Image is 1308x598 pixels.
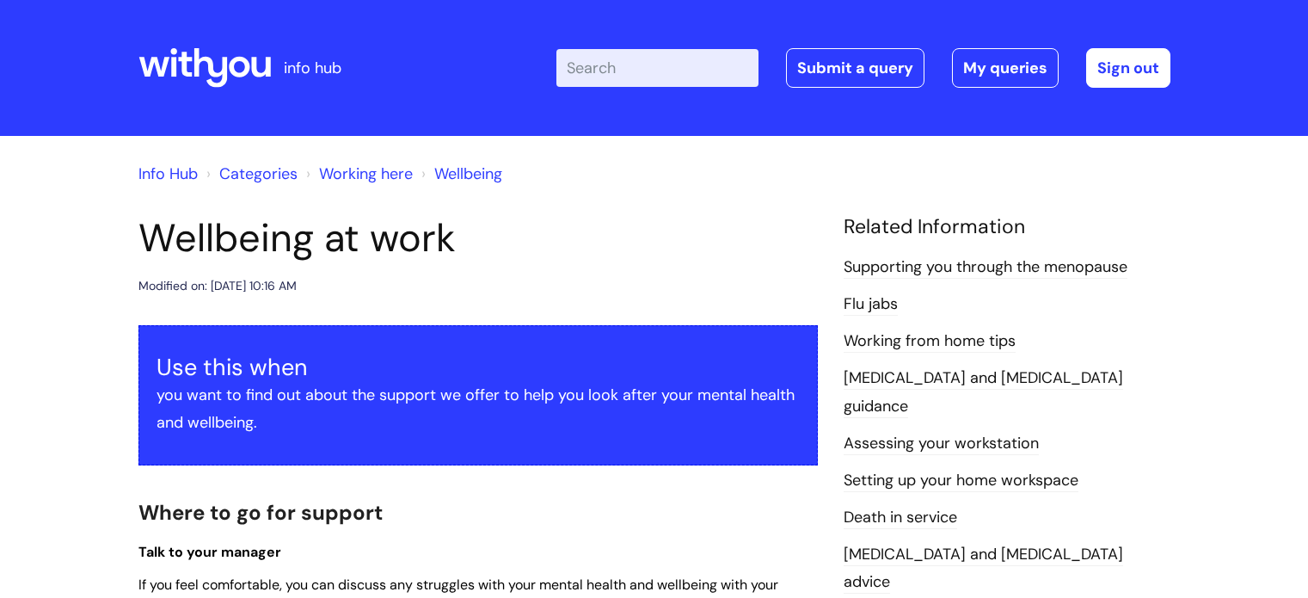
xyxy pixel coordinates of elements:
input: Search [556,49,758,87]
div: | - [556,48,1170,88]
a: [MEDICAL_DATA] and [MEDICAL_DATA] guidance [844,367,1123,417]
p: info hub [284,54,341,82]
a: Working from home tips [844,330,1016,353]
a: Death in service [844,507,957,529]
a: Info Hub [138,163,198,184]
li: Working here [302,160,413,188]
a: Assessing your workstation [844,433,1039,455]
a: My queries [952,48,1059,88]
span: Talk to your manager [138,543,281,561]
li: Solution home [202,160,298,188]
h1: Wellbeing at work [138,215,818,262]
a: Categories [219,163,298,184]
li: Wellbeing [417,160,502,188]
a: Supporting you through the menopause [844,256,1127,279]
a: Sign out [1086,48,1170,88]
h3: Use this when [157,354,800,381]
a: Wellbeing [434,163,502,184]
a: [MEDICAL_DATA] and [MEDICAL_DATA] advice [844,544,1123,594]
a: Submit a query [786,48,924,88]
a: Working here [319,163,413,184]
div: Modified on: [DATE] 10:16 AM [138,275,297,297]
a: Setting up your home workspace [844,470,1078,492]
span: Where to go for support [138,499,383,526]
a: Flu jabs [844,293,898,316]
h4: Related Information [844,215,1170,239]
p: you want to find out about the support we offer to help you look after your mental health and wel... [157,381,800,437]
